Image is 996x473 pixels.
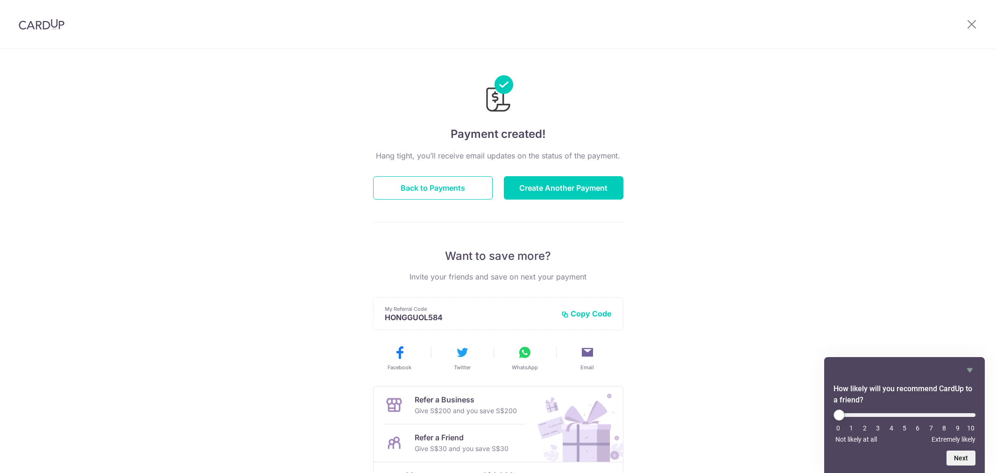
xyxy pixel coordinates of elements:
li: 3 [873,424,883,432]
p: My Referral Code [385,305,554,313]
p: Give S$30 and you save S$30 [415,443,509,454]
div: How likely will you recommend CardUp to a friend? Select an option from 0 to 10, with 0 being Not... [834,409,975,443]
li: 2 [860,424,869,432]
button: Create Another Payment [504,176,623,200]
button: Facebook [372,345,427,371]
li: 0 [834,424,843,432]
li: 8 [939,424,949,432]
span: Extremely likely [932,436,975,443]
button: Hide survey [964,365,975,376]
span: Facebook [388,364,411,371]
p: Want to save more? [373,249,623,264]
li: 7 [926,424,936,432]
button: Next question [947,451,975,466]
li: 9 [953,424,962,432]
p: Give S$200 and you save S$200 [415,405,517,416]
img: CardUp [19,19,64,30]
p: Hang tight, you’ll receive email updates on the status of the payment. [373,150,623,161]
li: 6 [913,424,922,432]
button: Copy Code [561,309,612,318]
li: 5 [900,424,909,432]
div: How likely will you recommend CardUp to a friend? Select an option from 0 to 10, with 0 being Not... [834,365,975,466]
button: Back to Payments [373,176,493,200]
h2: How likely will you recommend CardUp to a friend? Select an option from 0 to 10, with 0 being Not... [834,383,975,406]
button: Twitter [435,345,490,371]
h4: Payment created! [373,126,623,143]
p: Refer a Friend [415,432,509,443]
span: WhatsApp [512,364,538,371]
li: 10 [966,424,975,432]
button: Email [560,345,615,371]
span: Email [580,364,594,371]
span: Not likely at all [835,436,877,443]
span: Twitter [454,364,471,371]
p: HONGGUOL584 [385,313,554,322]
button: WhatsApp [497,345,552,371]
img: Payments [483,75,513,115]
p: Invite your friends and save on next your payment [373,271,623,282]
p: Refer a Business [415,394,517,405]
li: 4 [887,424,896,432]
li: 1 [847,424,856,432]
img: Refer [529,387,623,462]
